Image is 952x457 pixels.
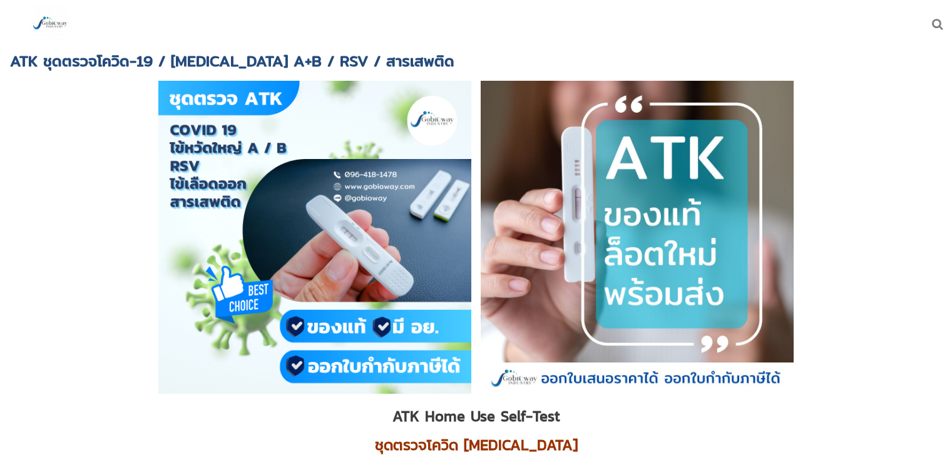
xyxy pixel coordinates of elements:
[481,81,794,394] img: ชุดตรวจ ATK โควิด COVID-19 ไข้หวัดใหญ่ สายพันธ์ A/B FLU A+B RSV สารเสพติด ไข้เลือดออก ไวรัสทางเดิ...
[10,49,454,73] span: ATK ชุดตรวจโควิด-19 / [MEDICAL_DATA] A+B / RSV / สารเสพติด
[392,405,560,427] span: ATK Home Use Self-Test
[158,81,471,394] img: ชุดตรวจ ATK โควิด COVID-19 ไข้หวัดใหญ่ สายพันธ์ A/B FLU A+B RSV สารเสพติด ไข้เลือดออก ไวรัสทางเดิ...
[375,434,578,456] span: ชุดตรวจโควิด [MEDICAL_DATA]
[31,5,69,43] img: large-1644130236041.jpg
